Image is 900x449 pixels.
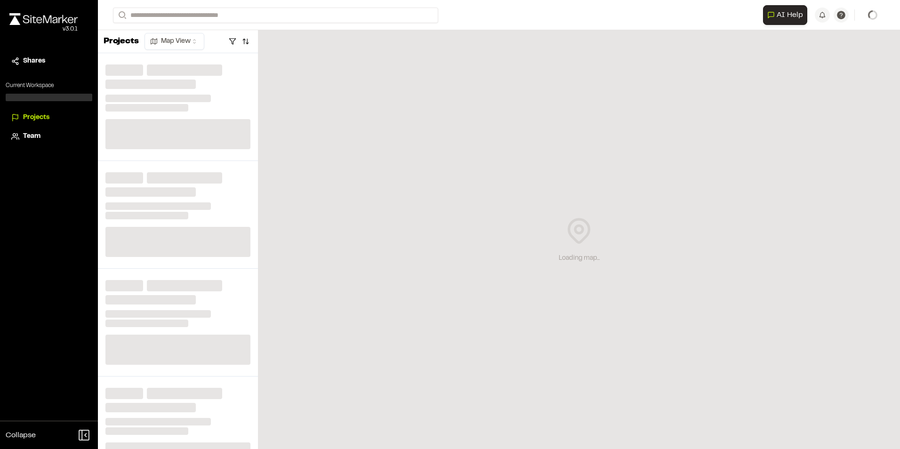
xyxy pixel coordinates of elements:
[23,56,45,66] span: Shares
[9,13,78,25] img: rebrand.png
[23,131,40,142] span: Team
[11,112,87,123] a: Projects
[763,5,811,25] div: Open AI Assistant
[763,5,807,25] button: Open AI Assistant
[113,8,130,23] button: Search
[11,131,87,142] a: Team
[23,112,49,123] span: Projects
[104,35,139,48] p: Projects
[6,430,36,441] span: Collapse
[9,25,78,33] div: Oh geez...please don't...
[11,56,87,66] a: Shares
[559,253,600,264] div: Loading map...
[777,9,803,21] span: AI Help
[6,81,92,90] p: Current Workspace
